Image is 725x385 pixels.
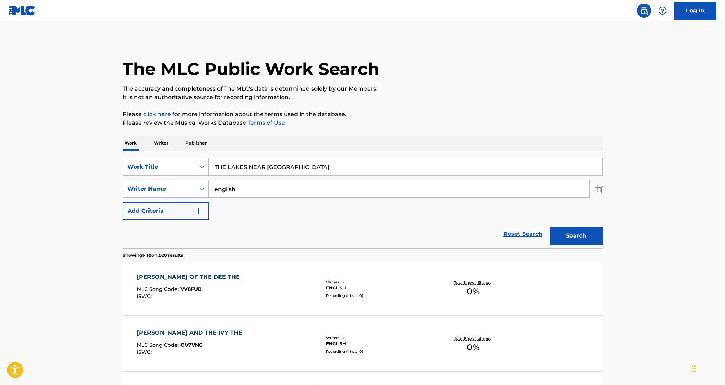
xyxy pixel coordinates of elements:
a: [PERSON_NAME] OF THE DEE THEMLC Song Code:VV8FUBISWC:Writers (1)ENGLISHRecording Artists (0)Total... [123,262,603,315]
img: MLC Logo [9,5,36,16]
div: Work Title [127,163,191,171]
div: [PERSON_NAME] OF THE DEE THE [137,273,243,281]
a: Terms of Use [246,119,285,126]
div: Writers ( 1 ) [326,335,433,341]
span: MLC Song Code : [137,342,180,348]
a: Log In [674,2,716,20]
p: Work [123,136,139,151]
span: 0 % [467,285,480,298]
span: QV7VNG [180,342,203,348]
p: Please for more information about the terms used in the database. [123,110,603,119]
p: Total Known Shares: [454,280,492,285]
span: ISWC : [137,349,153,355]
h1: The MLC Public Work Search [123,58,379,80]
span: VV8FUB [180,286,202,292]
form: Search Form [123,158,603,248]
span: MLC Song Code : [137,286,180,292]
p: It is not an authoritative source for recording information. [123,93,603,102]
img: 9d2ae6d4665cec9f34b9.svg [194,207,203,215]
a: click here [143,111,171,118]
div: Recording Artists ( 0 ) [326,293,433,298]
a: Reset Search [500,226,546,242]
p: Publisher [183,136,209,151]
img: Delete Criterion [595,180,603,198]
div: Writers ( 1 ) [326,280,433,285]
div: ENGLISH [326,285,433,291]
img: search [640,6,648,15]
p: Please review the Musical Works Database [123,119,603,127]
span: ISWC : [137,293,153,299]
div: Recording Artists ( 0 ) [326,349,433,354]
p: The accuracy and completeness of The MLC's data is determined solely by our Members. [123,85,603,93]
div: Writer Name [127,185,191,193]
p: Total Known Shares: [454,336,492,341]
a: Public Search [637,4,651,18]
div: Drag [692,358,696,379]
a: [PERSON_NAME] AND THE IVY THEMLC Song Code:QV7VNGISWC:Writers (1)ENGLISHRecording Artists (0)Tota... [123,318,603,371]
div: [PERSON_NAME] AND THE IVY THE [137,329,246,337]
div: ENGLISH [326,341,433,347]
span: 0 % [467,341,480,354]
button: Add Criteria [123,202,209,220]
button: Search [550,227,603,245]
p: Writer [152,136,171,151]
img: help [658,6,667,15]
div: Help [655,4,670,18]
p: Showing 1 - 10 of 1,020 results [123,252,183,259]
iframe: Chat Widget [689,351,725,385]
